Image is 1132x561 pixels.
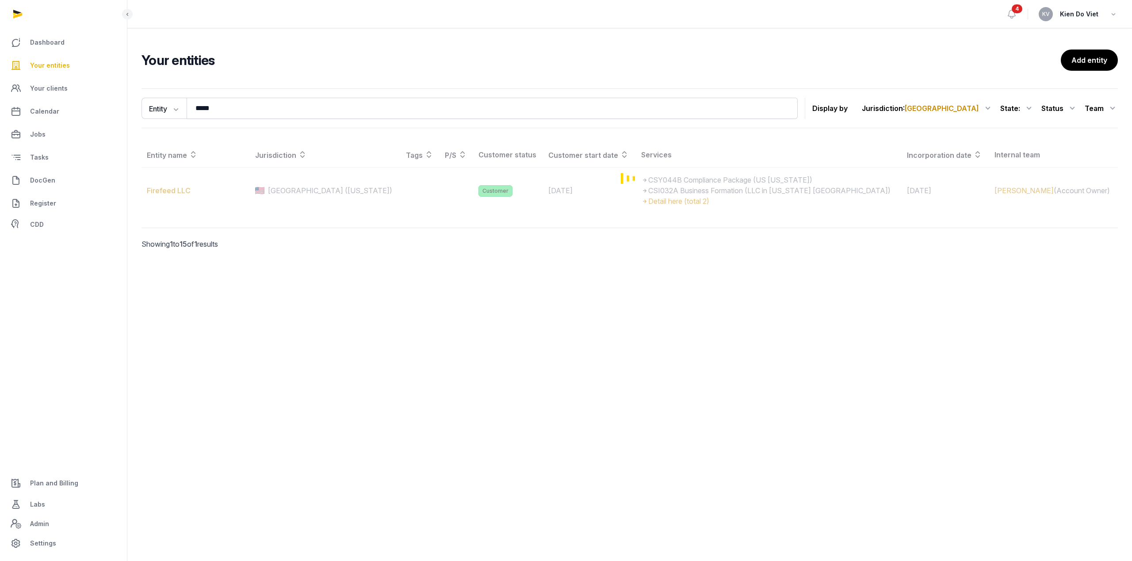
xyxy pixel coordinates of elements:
[7,193,120,214] a: Register
[1061,50,1118,71] a: Add entity
[1000,101,1034,115] div: State
[7,55,120,76] a: Your entities
[7,32,120,53] a: Dashboard
[30,37,65,48] span: Dashboard
[30,478,78,488] span: Plan and Billing
[30,60,70,71] span: Your entities
[1012,4,1022,13] span: 4
[1039,7,1053,21] button: KV
[7,170,120,191] a: DocGen
[7,124,120,145] a: Jobs
[1085,101,1118,115] div: Team
[30,152,49,163] span: Tasks
[30,519,49,529] span: Admin
[7,147,120,168] a: Tasks
[141,98,187,119] button: Entity
[30,129,46,140] span: Jobs
[862,101,993,115] div: Jurisdiction
[1042,11,1050,17] span: KV
[7,473,120,494] a: Plan and Billing
[141,142,1118,214] div: Loading
[1060,9,1098,19] span: Kien Do Viet
[1041,101,1078,115] div: Status
[30,198,56,209] span: Register
[7,533,120,554] a: Settings
[194,240,197,248] span: 1
[7,216,120,233] a: CDD
[7,494,120,515] a: Labs
[30,538,56,549] span: Settings
[30,106,59,117] span: Calendar
[903,103,979,114] span: :
[30,83,68,94] span: Your clients
[7,101,120,122] a: Calendar
[180,240,187,248] span: 15
[1018,103,1020,114] span: :
[141,228,375,260] p: Showing to of results
[30,219,44,230] span: CDD
[7,515,120,533] a: Admin
[30,175,55,186] span: DocGen
[812,101,848,115] p: Display by
[170,240,173,248] span: 1
[7,78,120,99] a: Your clients
[30,499,45,510] span: Labs
[141,52,1061,68] h2: Your entities
[905,104,979,113] span: [GEOGRAPHIC_DATA]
